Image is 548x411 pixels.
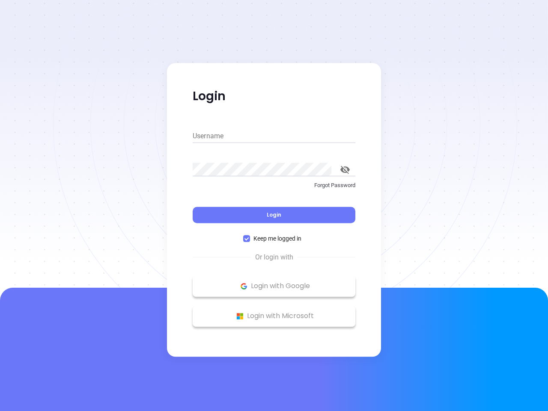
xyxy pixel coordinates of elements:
p: Login with Microsoft [197,310,351,322]
span: Keep me logged in [250,234,305,243]
button: Login [193,207,355,223]
button: toggle password visibility [335,159,355,180]
button: Google Logo Login with Google [193,275,355,297]
a: Forgot Password [193,181,355,197]
p: Login with Google [197,280,351,292]
p: Login [193,89,355,104]
p: Forgot Password [193,181,355,190]
span: Login [267,211,281,218]
img: Google Logo [238,281,249,292]
span: Or login with [251,252,298,262]
img: Microsoft Logo [235,311,245,322]
button: Microsoft Logo Login with Microsoft [193,305,355,327]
